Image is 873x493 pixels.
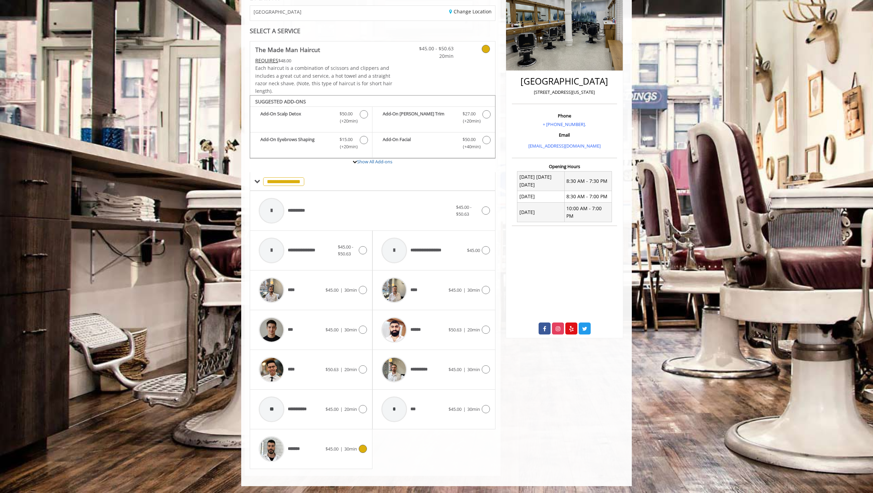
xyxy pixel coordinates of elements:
[456,204,471,217] span: $45.00 - $50.63
[340,406,343,412] span: |
[463,366,466,372] span: |
[448,406,462,412] span: $45.00
[383,110,455,125] b: Add-On [PERSON_NAME] Trim
[254,110,369,126] label: Add-On Scalp Detox
[325,406,339,412] span: $45.00
[340,110,353,117] span: $50.00
[514,89,615,96] p: [STREET_ADDRESS][US_STATE]
[325,287,339,293] span: $45.00
[254,9,302,14] span: [GEOGRAPHIC_DATA]
[467,406,480,412] span: 30min
[514,132,615,137] h3: Email
[357,159,392,165] a: Show All Add-ons
[413,45,454,52] span: $45.00 - $50.63
[514,113,615,118] h3: Phone
[344,446,357,452] span: 30min
[255,65,392,94] span: Each haircut is a combination of scissors and clippers and includes a great cut and service, a ho...
[463,406,466,412] span: |
[463,110,476,117] span: $27.00
[340,366,343,372] span: |
[528,143,601,149] a: [EMAIL_ADDRESS][DOMAIN_NAME]
[564,191,612,202] td: 8:30 AM - 7:00 PM
[260,136,333,150] b: Add-On Eyebrows Shaping
[448,327,462,333] span: $50.63
[336,117,356,125] span: (+20min )
[325,446,339,452] span: $45.00
[344,287,357,293] span: 30min
[255,98,306,105] b: SUGGESTED ADD-ONS
[514,76,615,86] h2: [GEOGRAPHIC_DATA]
[448,287,462,293] span: $45.00
[459,143,479,150] span: (+40min )
[512,164,617,169] h3: Opening Hours
[449,8,492,15] a: Change Location
[517,203,565,222] td: [DATE]
[340,136,353,143] span: $15.00
[413,52,454,60] span: 20min
[564,203,612,222] td: 10:00 AM - 7:00 PM
[383,136,455,150] b: Add-On Facial
[467,287,480,293] span: 30min
[448,366,462,372] span: $45.00
[517,171,565,191] td: [DATE] [DATE] [DATE]
[325,366,339,372] span: $50.63
[376,136,491,152] label: Add-On Facial
[517,191,565,202] td: [DATE]
[467,327,480,333] span: 20min
[325,327,339,333] span: $45.00
[463,287,466,293] span: |
[250,95,495,159] div: The Made Man Haircut Add-onS
[543,121,586,127] a: + [PHONE_NUMBER].
[260,110,333,125] b: Add-On Scalp Detox
[255,45,320,54] b: The Made Man Haircut
[254,136,369,152] label: Add-On Eyebrows Shaping
[340,327,343,333] span: |
[463,327,466,333] span: |
[467,366,480,372] span: 30min
[250,28,495,34] div: SELECT A SERVICE
[340,287,343,293] span: |
[463,136,476,143] span: $50.00
[336,143,356,150] span: (+20min )
[344,366,357,372] span: 20min
[467,247,480,253] span: $45.00
[564,171,612,191] td: 8:30 AM - 7:30 PM
[459,117,479,125] span: (+20min )
[340,446,343,452] span: |
[255,57,393,64] div: $48.00
[344,406,357,412] span: 20min
[255,57,278,64] span: This service needs some Advance to be paid before we block your appointment
[376,110,491,126] label: Add-On Beard Trim
[344,327,357,333] span: 30min
[338,244,353,257] span: $45.00 - $50.63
